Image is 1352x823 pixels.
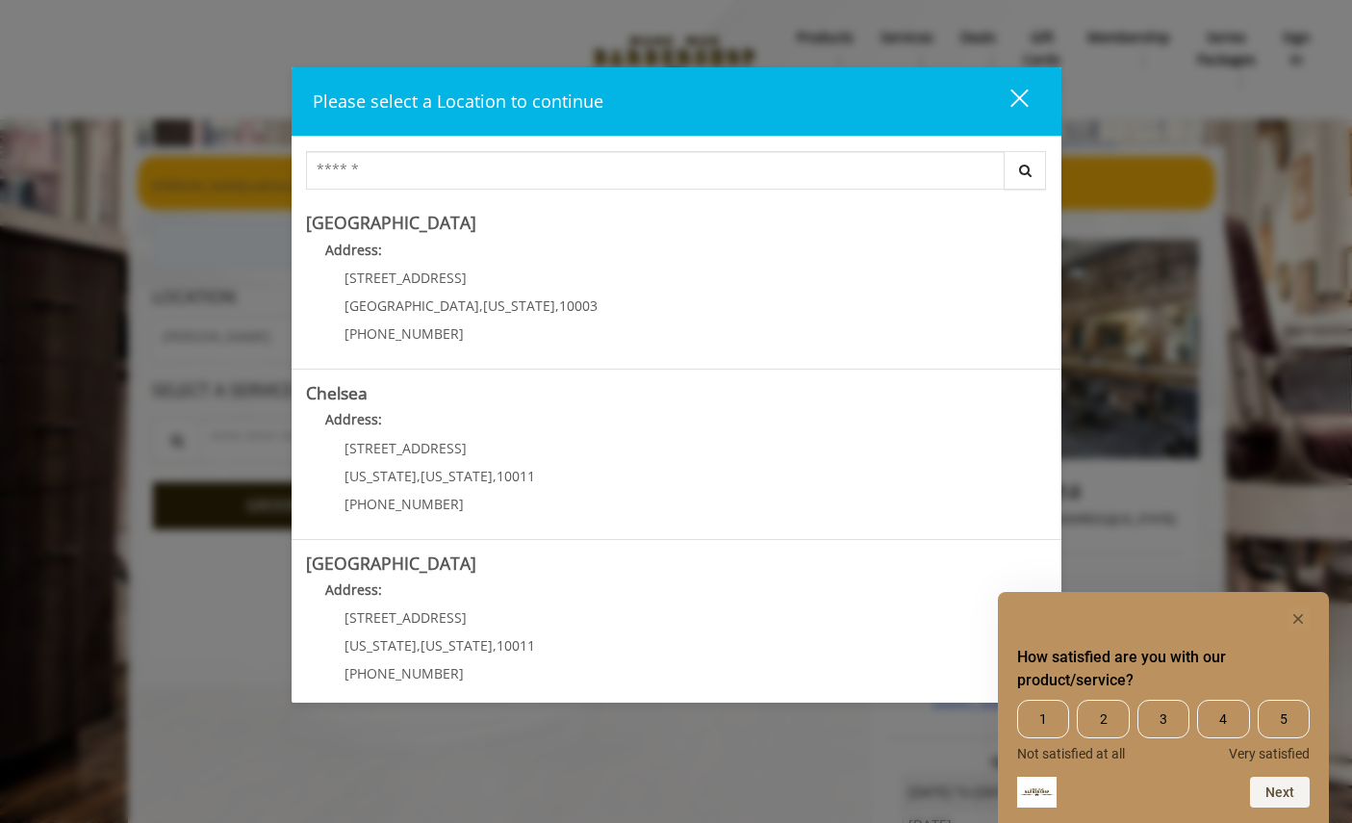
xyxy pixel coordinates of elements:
span: , [417,467,421,485]
span: [US_STATE] [344,467,417,485]
span: [STREET_ADDRESS] [344,608,467,627]
b: Address: [325,410,382,428]
b: Chelsea [306,381,368,404]
span: [US_STATE] [344,636,417,655]
span: Not satisfied at all [1017,746,1125,761]
button: Hide survey [1287,607,1310,630]
b: [GEOGRAPHIC_DATA] [306,552,476,575]
span: 1 [1017,700,1069,738]
div: How satisfied are you with our product/service? Select an option from 1 to 5, with 1 being Not sa... [1017,700,1310,761]
span: [US_STATE] [421,467,493,485]
button: close dialog [975,82,1040,121]
i: Search button [1014,164,1036,177]
span: , [417,636,421,655]
button: Next question [1250,777,1310,808]
b: [GEOGRAPHIC_DATA] [306,211,476,234]
span: , [493,467,497,485]
span: [PHONE_NUMBER] [344,324,464,343]
b: Address: [325,580,382,599]
h2: How satisfied are you with our product/service? Select an option from 1 to 5, with 1 being Not sa... [1017,646,1310,692]
span: Very satisfied [1229,746,1310,761]
span: 10003 [559,296,598,315]
span: 3 [1137,700,1189,738]
div: Center Select [306,151,1047,199]
span: 10011 [497,636,535,655]
input: Search Center [306,151,1005,190]
span: [STREET_ADDRESS] [344,269,467,287]
div: close dialog [988,88,1027,116]
span: , [493,636,497,655]
span: [PHONE_NUMBER] [344,495,464,513]
span: [STREET_ADDRESS] [344,439,467,457]
div: How satisfied are you with our product/service? Select an option from 1 to 5, with 1 being Not sa... [1017,607,1310,808]
span: Please select a Location to continue [313,90,603,113]
span: , [555,296,559,315]
span: [US_STATE] [483,296,555,315]
span: , [479,296,483,315]
span: 5 [1258,700,1310,738]
span: 10011 [497,467,535,485]
b: Address: [325,241,382,259]
span: [US_STATE] [421,636,493,655]
span: 2 [1077,700,1129,738]
span: 4 [1197,700,1249,738]
span: [PHONE_NUMBER] [344,664,464,682]
span: [GEOGRAPHIC_DATA] [344,296,479,315]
